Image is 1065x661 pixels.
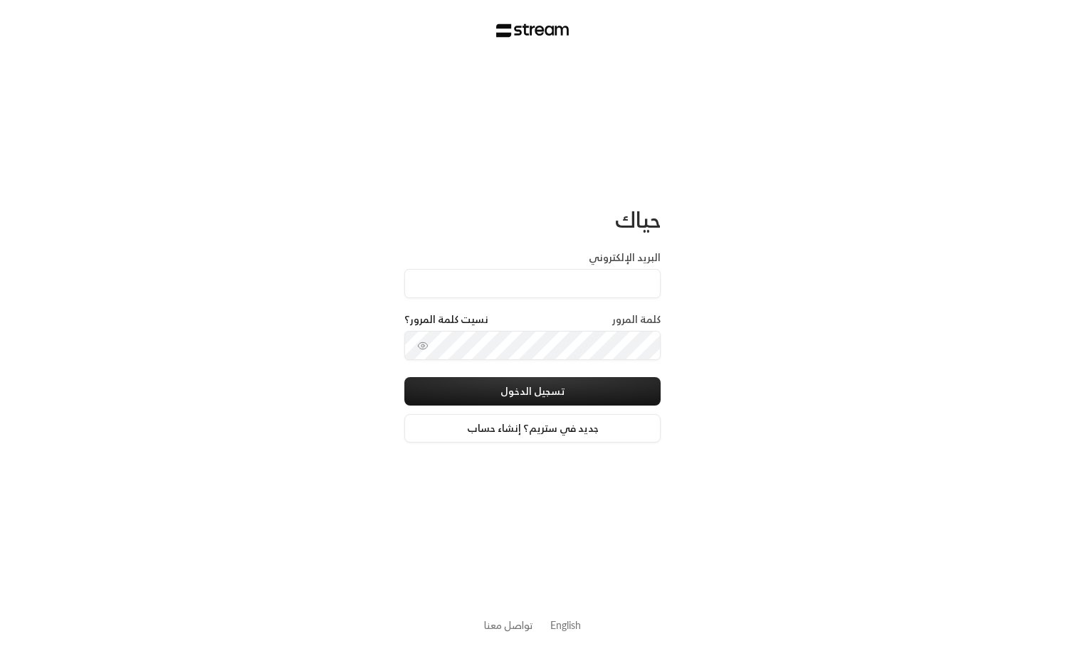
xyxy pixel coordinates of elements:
[484,616,533,634] a: تواصل معنا
[404,312,488,327] a: نسيت كلمة المرور؟
[496,23,570,38] img: Stream Logo
[550,612,581,638] a: English
[612,312,661,327] label: كلمة المرور
[484,618,533,633] button: تواصل معنا
[404,414,661,443] a: جديد في ستريم؟ إنشاء حساب
[404,377,661,406] button: تسجيل الدخول
[615,201,661,238] span: حياك
[411,334,434,357] button: toggle password visibility
[589,250,661,265] label: البريد الإلكتروني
